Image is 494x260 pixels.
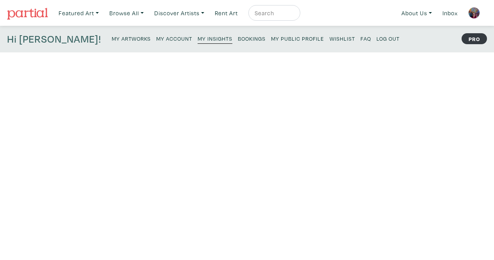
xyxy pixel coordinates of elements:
h4: Hi [PERSON_NAME]! [7,33,101,45]
small: My Artworks [112,35,151,42]
small: My Account [156,35,192,42]
input: Search [254,8,293,18]
a: My Public Profile [271,33,324,43]
a: Inbox [439,5,461,21]
a: Browse All [106,5,147,21]
a: My Account [156,33,192,43]
small: FAQ [360,35,371,42]
strong: PRO [462,33,487,44]
a: Featured Art [55,5,102,21]
small: My Public Profile [271,35,324,42]
a: Log Out [376,33,399,43]
a: Bookings [238,33,266,43]
img: phpThumb.php [468,7,480,19]
small: My Insights [198,35,232,42]
a: My Insights [198,33,232,44]
a: FAQ [360,33,371,43]
a: Discover Artists [151,5,208,21]
a: Wishlist [330,33,355,43]
small: Wishlist [330,35,355,42]
small: Bookings [238,35,266,42]
a: Rent Art [211,5,241,21]
a: About Us [398,5,435,21]
a: My Artworks [112,33,151,43]
small: Log Out [376,35,399,42]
